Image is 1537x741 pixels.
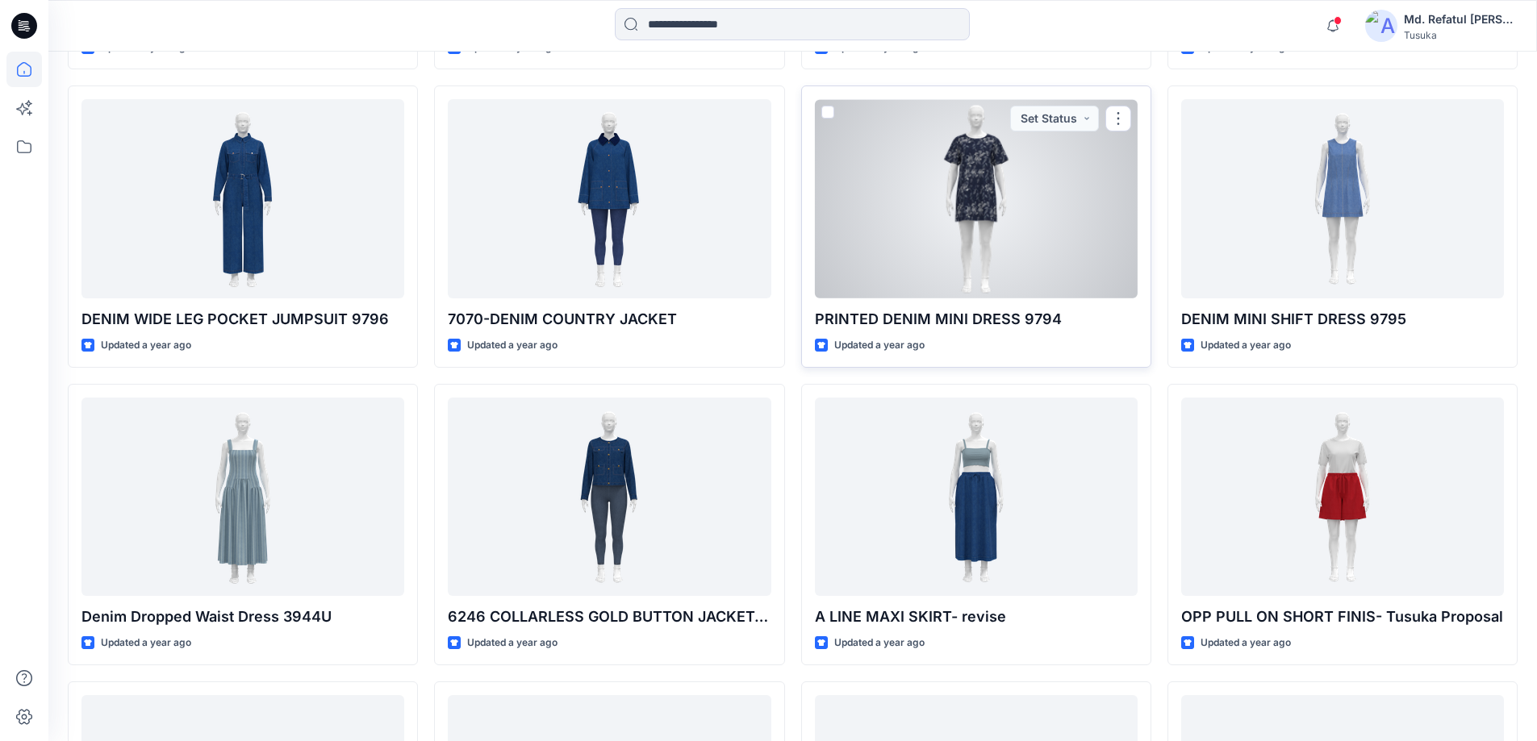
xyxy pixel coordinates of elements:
[1181,398,1504,597] a: OPP PULL ON SHORT FINIS- Tusuka Proposal
[448,99,771,298] a: 7070-DENIM COUNTRY JACKET
[815,99,1138,298] a: PRINTED DENIM MINI DRESS 9794
[815,398,1138,597] a: A LINE MAXI SKIRT- revise
[1404,10,1517,29] div: Md. Refatul [PERSON_NAME]
[1201,337,1291,354] p: Updated a year ago
[81,308,404,331] p: DENIM WIDE LEG POCKET JUMPSUIT 9796
[815,308,1138,331] p: PRINTED DENIM MINI DRESS 9794
[834,337,925,354] p: Updated a year ago
[1365,10,1397,42] img: avatar
[101,337,191,354] p: Updated a year ago
[834,635,925,651] p: Updated a year ago
[448,308,771,331] p: 7070-DENIM COUNTRY JACKET
[81,99,404,298] a: DENIM WIDE LEG POCKET JUMPSUIT 9796
[815,606,1138,628] p: A LINE MAXI SKIRT- revise
[467,337,558,354] p: Updated a year ago
[1181,606,1504,628] p: OPP PULL ON SHORT FINIS- Tusuka Proposal
[1181,308,1504,331] p: DENIM MINI SHIFT DRESS 9795
[81,398,404,597] a: Denim Dropped Waist Dress 3944U
[1181,99,1504,298] a: DENIM MINI SHIFT DRESS 9795
[1201,635,1291,651] p: Updated a year ago
[448,606,771,628] p: 6246 COLLARLESS GOLD BUTTON JACKET-Dark Indigo
[101,635,191,651] p: Updated a year ago
[1404,29,1517,41] div: Tusuka
[467,635,558,651] p: Updated a year ago
[81,606,404,628] p: Denim Dropped Waist Dress 3944U
[448,398,771,597] a: 6246 COLLARLESS GOLD BUTTON JACKET-Dark Indigo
